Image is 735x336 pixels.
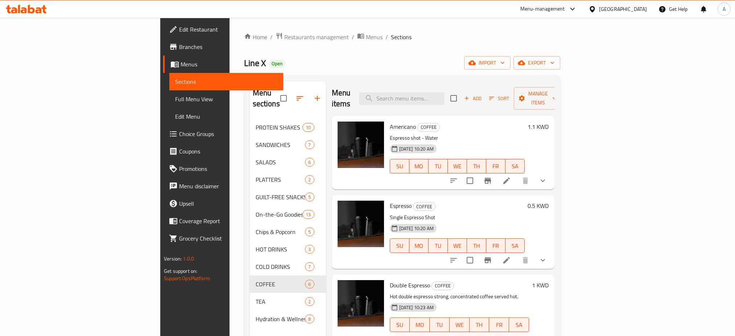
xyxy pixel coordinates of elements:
[538,256,547,265] svg: Show Choices
[430,317,450,332] button: TU
[723,5,726,13] span: A
[179,199,277,208] span: Upsell
[508,241,522,251] span: SA
[305,229,314,235] span: 5
[366,33,383,41] span: Menus
[532,280,549,290] h6: 1 KWD
[445,172,462,189] button: sort-choices
[303,124,314,131] span: 10
[528,201,549,211] h6: 0.5 KWD
[470,161,483,172] span: TH
[390,121,416,132] span: Americano
[305,193,314,201] div: items
[486,238,505,253] button: FR
[528,122,549,132] h6: 1.1 KWD
[448,238,467,253] button: WE
[256,245,305,254] span: HOT DRINKS
[462,253,478,268] span: Select to update
[256,175,305,184] span: PLATTERS
[393,161,406,172] span: SU
[175,77,277,86] span: Sections
[250,275,326,293] div: COFFEE6
[305,194,314,201] span: 5
[412,161,426,172] span: MO
[164,254,182,263] span: Version:
[163,143,283,160] a: Coupons
[409,238,429,253] button: MO
[305,246,314,253] span: 3
[163,160,283,177] a: Promotions
[486,159,505,173] button: FR
[418,123,439,131] span: COFFEE
[338,122,384,168] img: Americano
[390,200,412,211] span: Espresso
[183,254,194,263] span: 1.0.0
[338,201,384,247] img: Espresso
[520,89,557,107] span: Manage items
[256,123,303,132] div: PROTEIN SHAKES
[305,263,314,270] span: 7
[484,93,514,104] span: Sort items
[256,140,305,149] span: SANDWICHES
[305,176,314,183] span: 2
[179,130,277,138] span: Choice Groups
[175,95,277,103] span: Full Menu View
[467,159,486,173] button: TH
[464,56,511,70] button: import
[390,280,430,291] span: Double Espresso
[492,320,506,330] span: FR
[463,94,483,103] span: Add
[250,171,326,188] div: PLATTERS2
[534,172,552,189] button: show more
[303,211,314,218] span: 13
[517,172,534,189] button: delete
[291,90,309,107] span: Sort sections
[250,119,326,136] div: PROTEIN SHAKES10
[256,193,305,201] span: GUILT-FREE SNACKS / DESSERT
[305,159,314,166] span: 6
[412,241,426,251] span: MO
[479,251,496,269] button: Branch-specific-item
[470,241,483,251] span: TH
[302,123,314,132] div: items
[467,238,486,253] button: TH
[163,38,283,56] a: Branches
[305,298,314,305] span: 2
[390,213,525,222] p: Single Espresso Shot
[390,317,410,332] button: SU
[163,212,283,230] a: Coverage Report
[256,210,303,219] span: On-the-Go Goodies
[393,241,406,251] span: SU
[508,161,522,172] span: SA
[250,223,326,241] div: Chips & Popcorn5
[448,159,467,173] button: WE
[250,116,326,331] nav: Menu sections
[505,159,525,173] button: SA
[256,228,305,236] span: Chips & Popcorn
[502,176,511,185] a: Edit menu item
[250,293,326,310] div: TEA2
[250,258,326,275] div: COLD DRINKS7
[163,56,283,73] a: Menus
[305,175,314,184] div: items
[164,274,210,283] a: Support.OpsPlatform
[385,33,388,41] li: /
[519,58,554,67] span: export
[534,251,552,269] button: show more
[179,25,277,34] span: Edit Restaurant
[461,93,484,104] span: Add item
[163,125,283,143] a: Choice Groups
[390,292,529,301] p: Hot double espresso strong, concentrated coffee served hot.
[472,320,487,330] span: TH
[433,320,447,330] span: TU
[393,320,407,330] span: SU
[357,32,383,42] a: Menus
[169,90,283,108] a: Full Menu View
[413,202,435,211] div: COFFEE
[179,147,277,156] span: Coupons
[429,238,448,253] button: TU
[390,134,525,143] p: Espresso shot - Water
[431,161,445,172] span: TU
[305,142,314,148] span: 7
